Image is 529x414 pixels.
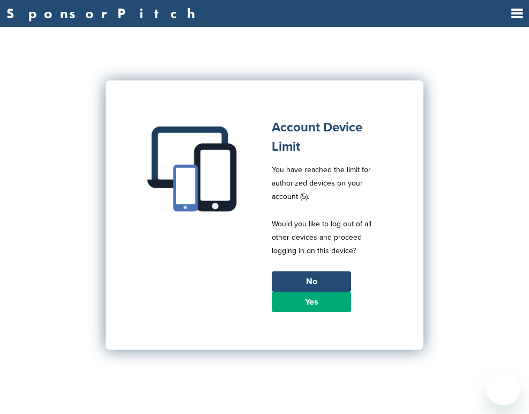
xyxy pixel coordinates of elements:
h1: Account Device Limit [272,118,385,157]
a: No [272,271,351,292]
iframe: Button to launch messaging window [486,371,520,405]
img: Multiple devices [143,118,245,220]
a: Yes [272,292,351,312]
a: SponsorPitch [6,6,202,20]
p: You have reached the limit for authorized devices on your account (5). Would you like to log out ... [272,163,385,271]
